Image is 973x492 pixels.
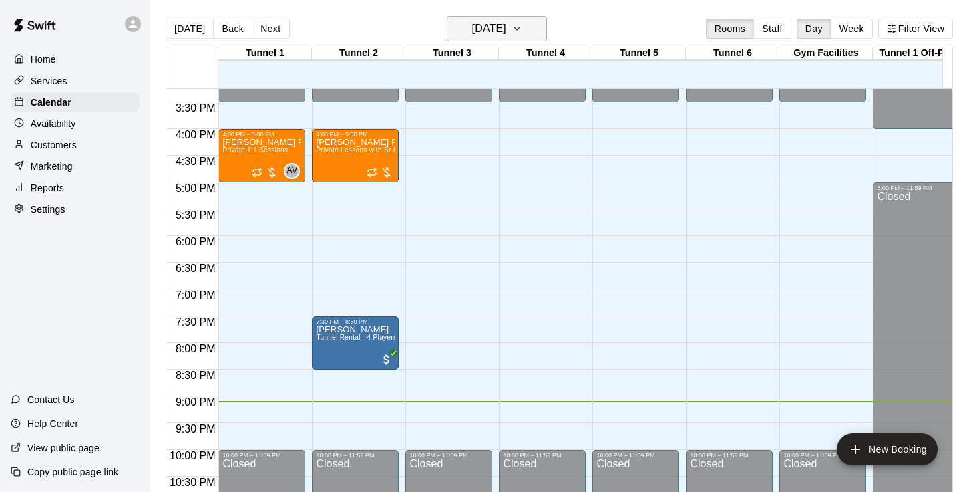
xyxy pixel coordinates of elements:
span: Private Lessons with Sr Instructor [316,146,423,154]
span: 5:00 PM [172,182,219,194]
span: Private 1:1 Sessions [222,146,288,154]
a: Marketing [11,156,140,176]
button: Staff [753,19,791,39]
div: Tunnel 4 [499,47,592,60]
div: Tunnel 2 [312,47,405,60]
a: Services [11,71,140,91]
span: Aby Valdez [289,163,300,179]
p: Customers [31,138,77,152]
a: Calendar [11,92,140,112]
p: Help Center [27,417,78,430]
p: Calendar [31,96,71,109]
a: Customers [11,135,140,155]
button: add [837,433,938,465]
span: 10:00 PM [166,450,218,461]
span: 4:00 PM [172,129,219,140]
a: Settings [11,199,140,219]
p: Availability [31,117,76,130]
a: Availability [11,114,140,134]
div: Gym Facilities [779,47,873,60]
div: 4:00 PM – 5:00 PM: Anthony Fioravanti Private Programming [218,129,305,182]
div: 10:00 PM – 11:59 PM [316,452,395,459]
span: 10:30 PM [166,477,218,488]
p: Settings [31,203,65,216]
span: 7:00 PM [172,289,219,301]
div: 10:00 PM – 11:59 PM [783,452,862,459]
span: 6:00 PM [172,236,219,247]
div: 4:00 PM – 5:00 PM [316,131,395,138]
button: [DATE] [447,16,547,41]
span: AV [287,164,298,178]
span: 8:00 PM [172,343,219,354]
span: 3:30 PM [172,102,219,114]
div: Tunnel 3 [405,47,499,60]
span: Tunnel Rental - 4 Players Per Tunnel [316,334,433,341]
div: Tunnel 1 [218,47,312,60]
button: Rooms [706,19,754,39]
span: Recurring event [367,167,377,178]
span: Recurring event [252,167,262,178]
button: Next [252,19,289,39]
span: 6:30 PM [172,263,219,274]
div: 5:00 PM – 11:59 PM [877,184,956,191]
button: Filter View [878,19,953,39]
p: Reports [31,181,64,195]
button: Day [797,19,831,39]
span: 9:30 PM [172,423,219,435]
span: 5:30 PM [172,209,219,221]
div: 10:00 PM – 11:59 PM [596,452,675,459]
p: Copy public page link [27,465,118,479]
div: 7:30 PM – 8:30 PM [316,318,395,325]
p: View public page [27,441,100,455]
div: Aby Valdez [284,163,300,179]
div: 10:00 PM – 11:59 PM [690,452,769,459]
p: Contact Us [27,393,75,406]
p: Marketing [31,160,73,173]
span: 8:30 PM [172,370,219,381]
a: Reports [11,178,140,198]
div: 7:30 PM – 8:30 PM: Logan Schnarr [312,316,399,370]
span: All customers have paid [380,353,393,366]
a: Home [11,49,140,70]
div: Tunnel 5 [592,47,686,60]
div: 10:00 PM – 11:59 PM [503,452,582,459]
span: 4:30 PM [172,156,219,167]
button: [DATE] [166,19,214,39]
h6: [DATE] [472,19,506,38]
div: Tunnel 1 Off-Peak [873,47,966,60]
p: Services [31,74,67,88]
div: 4:00 PM – 5:00 PM: Avery Fioravanti Private Programming [312,129,399,182]
div: 10:00 PM – 11:59 PM [222,452,301,459]
button: Week [831,19,873,39]
div: Tunnel 6 [686,47,779,60]
p: Home [31,53,56,66]
div: 4:00 PM – 5:00 PM [222,131,301,138]
div: 10:00 PM – 11:59 PM [409,452,488,459]
span: 9:00 PM [172,396,219,408]
button: Back [213,19,252,39]
span: 7:30 PM [172,316,219,328]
